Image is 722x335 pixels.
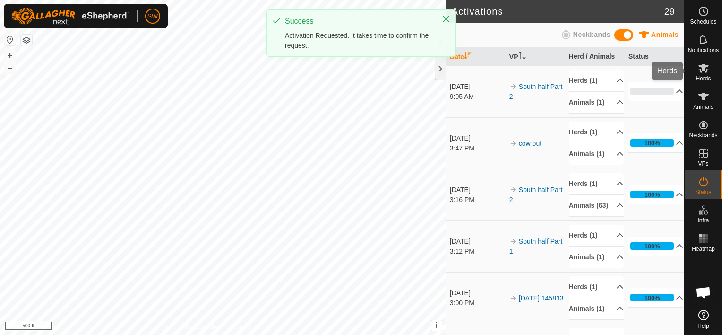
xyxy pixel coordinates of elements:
[509,238,563,255] a: South half Part 1
[689,278,718,307] a: Open chat
[431,320,442,331] button: i
[450,92,505,102] div: 9:05 AM
[645,293,660,302] div: 100%
[509,238,517,245] img: arrow
[509,186,517,194] img: arrow
[645,242,660,251] div: 100%
[630,294,674,301] div: 100%
[450,237,505,247] div: [DATE]
[645,139,660,148] div: 100%
[519,294,564,302] a: [DATE] 145813
[4,62,16,73] button: –
[692,246,715,252] span: Heatmap
[690,19,716,25] span: Schedules
[518,53,526,61] p-sorticon: Activate to sort
[625,48,684,66] th: Status
[696,76,711,81] span: Herds
[698,161,708,167] span: VPs
[628,82,684,101] p-accordion-header: 0%
[688,47,719,53] span: Notifications
[630,191,674,198] div: 100%
[664,4,675,18] span: 29
[506,48,565,66] th: VP
[452,6,664,17] h2: Activations
[565,48,625,66] th: Herd / Animals
[628,237,684,256] p-accordion-header: 100%
[450,195,505,205] div: 3:16 PM
[685,306,722,333] a: Help
[509,83,563,100] a: South half Part 2
[232,323,260,331] a: Contact Us
[628,288,684,307] p-accordion-header: 100%
[628,185,684,204] p-accordion-header: 100%
[450,143,505,153] div: 3:47 PM
[630,242,674,250] div: 100%
[147,11,158,21] span: SW
[569,143,624,165] p-accordion-header: Animals (1)
[695,189,711,195] span: Status
[450,247,505,256] div: 3:12 PM
[439,12,453,26] button: Close
[569,247,624,268] p-accordion-header: Animals (1)
[573,31,610,38] span: Neckbands
[569,298,624,319] p-accordion-header: Animals (1)
[697,218,709,223] span: Infra
[450,298,505,308] div: 3:00 PM
[697,323,709,329] span: Help
[569,92,624,113] p-accordion-header: Animals (1)
[569,276,624,298] p-accordion-header: Herds (1)
[519,140,541,147] a: cow out
[450,288,505,298] div: [DATE]
[4,50,16,61] button: +
[569,195,624,216] p-accordion-header: Animals (63)
[689,132,717,138] span: Neckbands
[285,31,432,51] div: Activation Requested. It takes time to confirm the request.
[4,34,16,45] button: Reset Map
[645,190,660,199] div: 100%
[11,8,129,25] img: Gallagher Logo
[569,173,624,194] p-accordion-header: Herds (1)
[509,294,517,302] img: arrow
[509,140,517,147] img: arrow
[509,83,517,90] img: arrow
[651,31,679,38] span: Animals
[630,139,674,147] div: 100%
[450,133,505,143] div: [DATE]
[630,88,674,95] div: 0%
[186,323,221,331] a: Privacy Policy
[693,104,713,110] span: Animals
[446,48,506,66] th: Date
[285,16,432,27] div: Success
[450,185,505,195] div: [DATE]
[509,186,563,203] a: South half Part 2
[569,225,624,246] p-accordion-header: Herds (1)
[569,122,624,143] p-accordion-header: Herds (1)
[569,70,624,91] p-accordion-header: Herds (1)
[628,133,684,152] p-accordion-header: 100%
[436,321,438,329] span: i
[464,53,472,61] p-sorticon: Activate to sort
[21,35,32,46] button: Map Layers
[450,82,505,92] div: [DATE]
